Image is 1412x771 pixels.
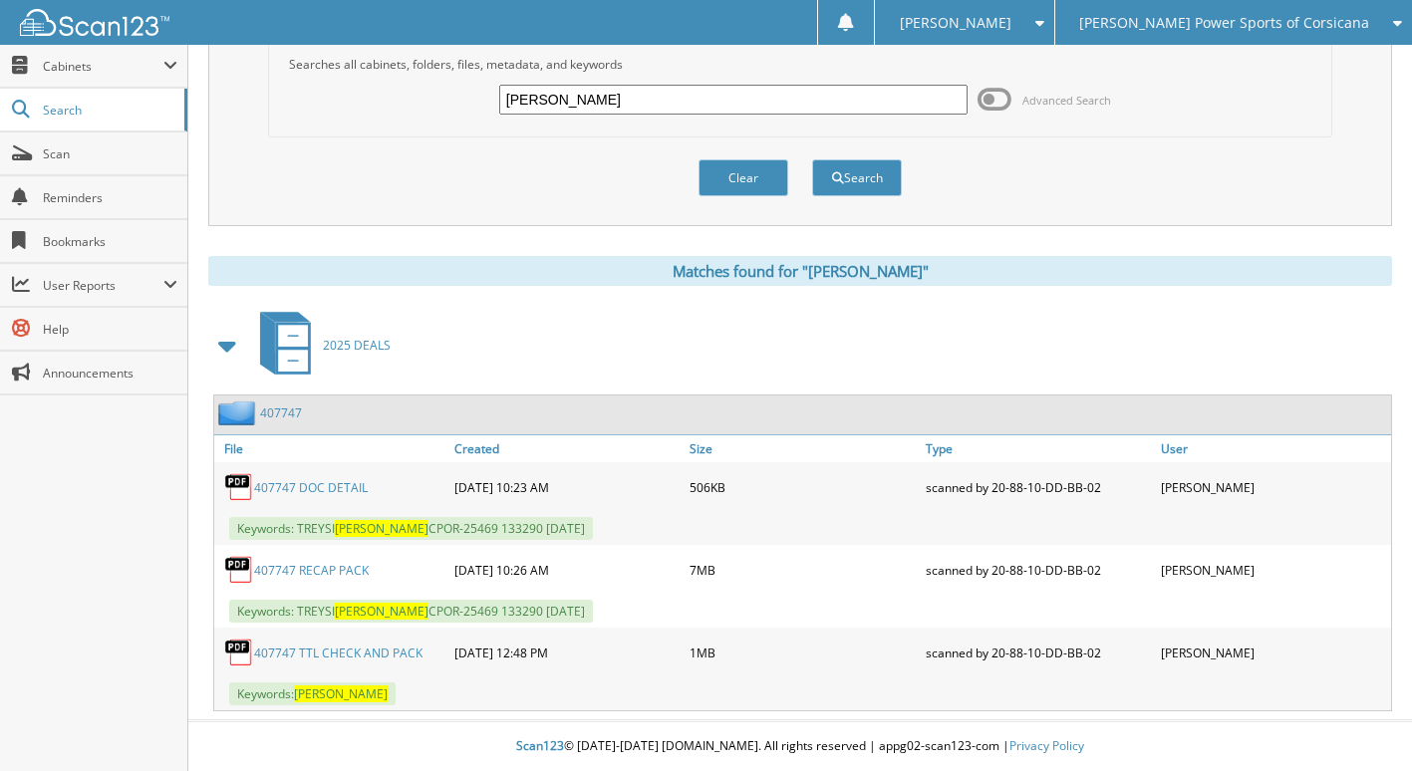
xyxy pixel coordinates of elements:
[335,603,428,620] span: [PERSON_NAME]
[254,479,368,496] a: 407747 DOC DETAIL
[224,472,254,502] img: PDF.png
[699,159,788,196] button: Clear
[335,520,428,537] span: [PERSON_NAME]
[685,550,920,590] div: 7MB
[208,256,1392,286] div: Matches found for "[PERSON_NAME]"
[449,435,685,462] a: Created
[685,435,920,462] a: Size
[294,685,388,702] span: [PERSON_NAME]
[229,600,593,623] span: Keywords: TREYSI CPOR-25469 133290 [DATE]
[43,365,177,382] span: Announcements
[43,145,177,162] span: Scan
[43,233,177,250] span: Bookmarks
[1079,17,1369,29] span: [PERSON_NAME] Power Sports of Corsicana
[921,467,1156,507] div: scanned by 20-88-10-DD-BB-02
[43,102,174,119] span: Search
[254,562,369,579] a: 407747 RECAP PACK
[1156,435,1391,462] a: User
[812,159,902,196] button: Search
[1156,467,1391,507] div: [PERSON_NAME]
[43,277,163,294] span: User Reports
[323,337,391,354] span: 2025 DEALS
[516,737,564,754] span: Scan123
[218,400,260,425] img: folder2.png
[224,638,254,667] img: PDF.png
[449,467,685,507] div: [DATE] 10:23 AM
[449,550,685,590] div: [DATE] 10:26 AM
[43,189,177,206] span: Reminders
[20,9,169,36] img: scan123-logo-white.svg
[279,56,1320,73] div: Searches all cabinets, folders, files, metadata, and keywords
[43,58,163,75] span: Cabinets
[921,435,1156,462] a: Type
[1312,675,1412,771] iframe: Chat Widget
[1156,633,1391,672] div: [PERSON_NAME]
[449,633,685,672] div: [DATE] 12:48 PM
[921,633,1156,672] div: scanned by 20-88-10-DD-BB-02
[1156,550,1391,590] div: [PERSON_NAME]
[224,555,254,585] img: PDF.png
[188,722,1412,771] div: © [DATE]-[DATE] [DOMAIN_NAME]. All rights reserved | appg02-scan123-com |
[43,321,177,338] span: Help
[900,17,1011,29] span: [PERSON_NAME]
[254,644,423,661] a: 407747 TTL CHECK AND PACK
[248,306,391,385] a: 2025 DEALS
[1009,737,1084,754] a: Privacy Policy
[1022,93,1111,108] span: Advanced Search
[229,682,396,705] span: Keywords:
[229,517,593,540] span: Keywords: TREYSI CPOR-25469 133290 [DATE]
[260,404,302,421] a: 407747
[214,435,449,462] a: File
[685,633,920,672] div: 1MB
[921,550,1156,590] div: scanned by 20-88-10-DD-BB-02
[685,467,920,507] div: 506KB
